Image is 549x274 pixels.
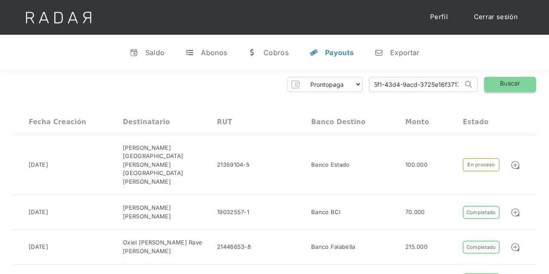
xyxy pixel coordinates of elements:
div: Banco Estado [311,161,350,169]
div: Oxiel [PERSON_NAME] Rave [PERSON_NAME] [123,238,217,255]
div: Abonos [201,48,227,57]
div: w [248,48,256,57]
div: 100.000 [405,161,427,169]
div: y [309,48,318,57]
div: Saldo [145,48,165,57]
div: En proceso [463,158,499,172]
div: Payouts [325,48,354,57]
form: Form [287,77,362,92]
div: [DATE] [29,243,48,251]
div: 70.000 [405,208,425,217]
div: Completado [463,206,499,219]
div: v [130,48,138,57]
div: [PERSON_NAME] [PERSON_NAME] [123,204,217,221]
img: Detalle [510,208,520,217]
img: Detalle [510,160,520,170]
div: [DATE] [29,161,48,169]
div: Cobros [263,48,289,57]
div: RUT [217,118,232,126]
div: t [185,48,194,57]
div: Fecha creación [29,118,86,126]
div: 21446653-8 [217,243,251,251]
div: Exportar [390,48,419,57]
img: Detalle [510,242,520,252]
div: 21359104-5 [217,161,250,169]
div: Banco destino [311,118,365,126]
div: n [375,48,383,57]
div: Estado [463,118,488,126]
a: Buscar [484,77,536,92]
a: Perfil [421,9,457,26]
div: [PERSON_NAME][GEOGRAPHIC_DATA] [PERSON_NAME][GEOGRAPHIC_DATA] [PERSON_NAME] [123,144,217,186]
a: Cerrar sesión [465,9,526,26]
div: 19032557-1 [217,208,249,217]
div: Completado [463,241,499,254]
input: Busca por ID [369,77,463,92]
div: Monto [405,118,429,126]
div: Banco Falabella [311,243,355,251]
div: 215.000 [405,243,427,251]
div: Banco BCI [311,208,341,217]
div: [DATE] [29,208,48,217]
div: Destinatario [123,118,170,126]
